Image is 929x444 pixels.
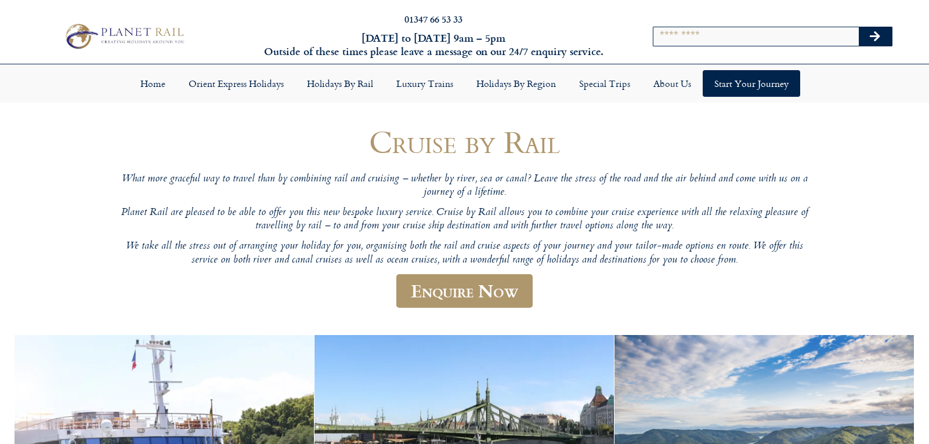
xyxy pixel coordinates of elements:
[567,70,642,97] a: Special Trips
[295,70,385,97] a: Holidays by Rail
[396,274,533,308] a: Enquire Now
[404,12,462,26] a: 01347 66 53 33
[642,70,703,97] a: About Us
[465,70,567,97] a: Holidays by Region
[251,31,616,59] h6: [DATE] to [DATE] 9am – 5pm Outside of these times please leave a message on our 24/7 enquiry serv...
[859,27,892,46] button: Search
[117,173,813,200] p: What more graceful way to travel than by combining rail and cruising – whether by river, sea or c...
[6,70,923,97] nav: Menu
[117,206,813,234] p: Planet Rail are pleased to be able to offer you this new bespoke luxury service. Cruise by Rail a...
[60,21,188,52] img: Planet Rail Train Holidays Logo
[117,240,813,267] p: We take all the stress out of arranging your holiday for you, organising both the rail and cruise...
[385,70,465,97] a: Luxury Trains
[129,70,177,97] a: Home
[177,70,295,97] a: Orient Express Holidays
[117,125,813,159] h1: Cruise by Rail
[703,70,800,97] a: Start your Journey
